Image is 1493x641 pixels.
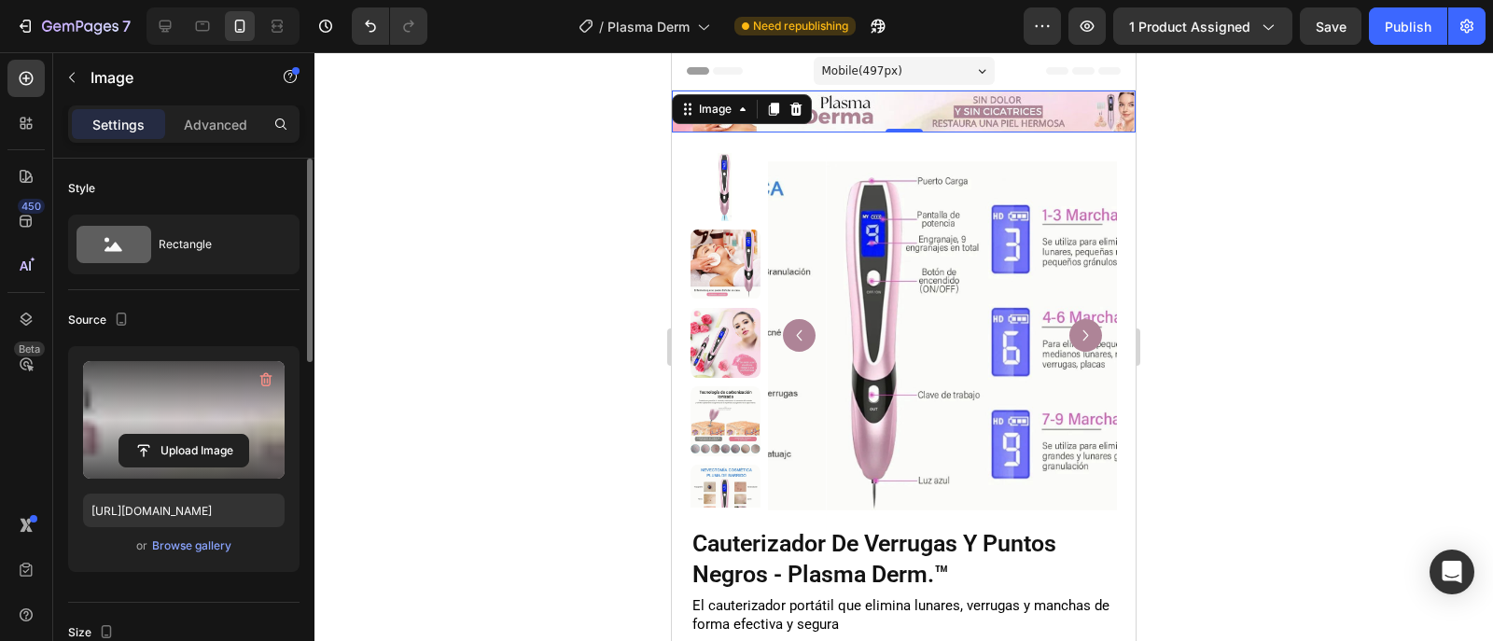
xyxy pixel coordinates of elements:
[18,199,45,214] div: 450
[184,115,247,134] p: Advanced
[607,17,690,36] span: Plasma Derm
[753,18,848,35] span: Need republishing
[7,7,139,45] button: 7
[151,536,232,555] button: Browse gallery
[83,494,285,527] input: https://example.com/image.jpg
[122,15,131,37] p: 7
[14,341,45,356] div: Beta
[599,17,604,36] span: /
[159,223,272,266] div: Rectangle
[91,66,249,89] p: Image
[1129,17,1250,36] span: 1 product assigned
[1316,19,1346,35] span: Save
[1385,17,1431,36] div: Publish
[1113,7,1292,45] button: 1 product assigned
[1430,550,1474,594] div: Open Intercom Messenger
[1369,7,1447,45] button: Publish
[68,308,133,333] div: Source
[1300,7,1361,45] button: Save
[92,115,145,134] p: Settings
[152,537,231,554] div: Browse gallery
[68,180,95,197] div: Style
[119,434,249,467] button: Upload Image
[352,7,427,45] div: Undo/Redo
[136,535,147,557] span: or
[672,52,1136,641] iframe: Design area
